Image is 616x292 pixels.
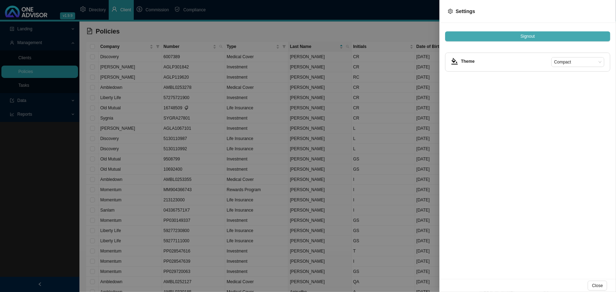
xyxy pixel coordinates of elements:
span: setting [448,9,453,14]
span: Close [592,282,603,289]
span: Settings [456,8,475,14]
span: Signout [521,33,535,40]
span: Compact [554,57,602,67]
button: Close [588,281,607,291]
h4: Theme [461,58,551,65]
span: bg-colors [451,58,458,65]
button: Signout [445,31,610,41]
